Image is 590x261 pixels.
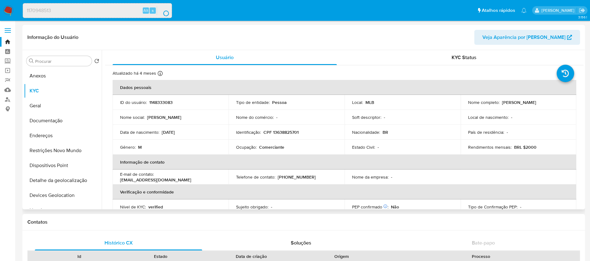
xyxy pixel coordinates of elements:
[259,144,284,150] p: Comerciante
[216,54,234,61] span: Usuário
[113,184,576,199] th: Verificação e conformidade
[391,174,392,180] p: -
[236,114,274,120] p: Nome do comércio :
[157,6,170,15] button: search-icon
[514,144,537,150] p: BRL $2000
[24,203,102,218] button: Lista Interna
[24,83,102,98] button: KYC
[474,30,580,45] button: Veja Aparência por [PERSON_NAME]
[206,253,297,259] div: Data de criação
[468,204,518,210] p: Tipo de Confirmação PEP :
[24,98,102,113] button: Geral
[24,158,102,173] button: Dispositivos Point
[520,204,521,210] p: -
[271,204,272,210] p: -
[143,7,148,13] span: Alt
[120,114,145,120] p: Nome social :
[24,113,102,128] button: Documentação
[384,114,385,120] p: -
[29,58,34,63] button: Procurar
[472,239,495,246] span: Bate-papo
[468,129,504,135] p: País de residência :
[365,100,374,105] p: MLB
[138,144,142,150] p: M
[291,239,311,246] span: Soluções
[236,129,261,135] p: Identificação :
[305,253,378,259] div: Origem
[24,143,102,158] button: Restrições Novo Mundo
[468,100,499,105] p: Nome completo :
[120,204,146,210] p: Nível de KYC :
[387,253,575,259] div: Processo
[276,114,277,120] p: -
[113,70,156,76] p: Atualizado há 4 meses
[147,114,181,120] p: [PERSON_NAME]
[120,177,191,183] p: [EMAIL_ADDRESS][DOMAIN_NAME]
[120,100,147,105] p: ID do usuário :
[24,68,102,83] button: Anexos
[278,174,316,180] p: [PHONE_NUMBER]
[113,80,576,95] th: Dados pessoais
[27,219,580,225] h1: Contatos
[272,100,287,105] p: Pessoa
[236,204,268,210] p: Sujeito obrigado :
[24,173,102,188] button: Detalhe da geolocalização
[352,129,380,135] p: Nacionalidade :
[352,144,375,150] p: Estado Civil :
[113,155,576,170] th: Informação de contato
[152,7,154,13] span: s
[24,188,102,203] button: Devices Geolocation
[23,7,172,15] input: Pesquise usuários ou casos...
[35,58,89,64] input: Procurar
[511,114,512,120] p: -
[94,58,99,65] button: Retornar ao pedido padrão
[236,144,257,150] p: Ocupação :
[352,100,363,105] p: Local :
[468,114,509,120] p: Local de nascimento :
[352,174,388,180] p: Nome da empresa :
[507,129,508,135] p: -
[236,100,270,105] p: Tipo de entidade :
[352,204,388,210] p: PEP confirmado :
[120,144,136,150] p: Gênero :
[541,7,577,13] p: weverton.gomes@mercadopago.com.br
[236,174,275,180] p: Telefone de contato :
[502,100,536,105] p: [PERSON_NAME]
[162,129,175,135] p: [DATE]
[27,34,78,40] h1: Informação do Usuário
[124,253,197,259] div: Estado
[120,171,154,177] p: E-mail de contato :
[43,253,116,259] div: Id
[482,7,515,14] span: Atalhos rápidos
[120,129,159,135] p: Data de nascimento :
[378,144,379,150] p: -
[148,204,163,210] p: verified
[263,129,299,135] p: CPF 13638825701
[468,144,512,150] p: Rendimentos mensais :
[24,128,102,143] button: Endereços
[521,8,527,13] a: Notificações
[383,129,388,135] p: BR
[579,7,585,14] a: Sair
[482,30,565,45] span: Veja Aparência por [PERSON_NAME]
[149,100,173,105] p: 1148333083
[352,114,381,120] p: Soft descriptor :
[105,239,133,246] span: Histórico CX
[391,204,399,210] p: Não
[452,54,476,61] span: KYC Status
